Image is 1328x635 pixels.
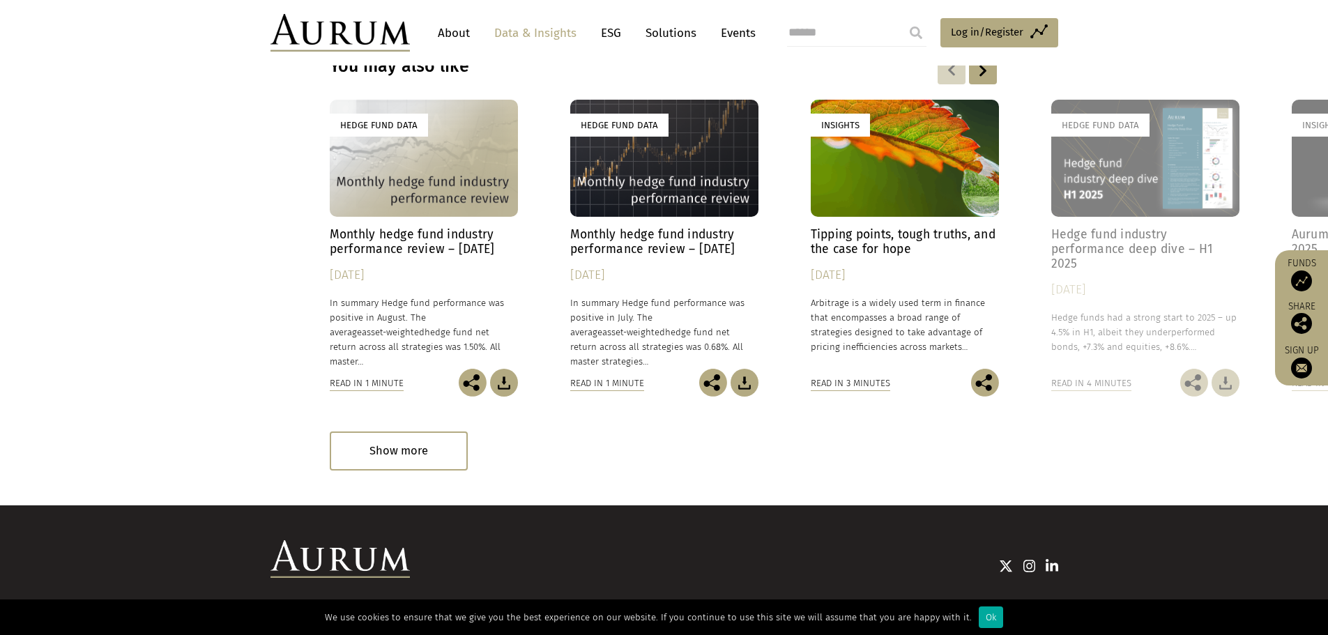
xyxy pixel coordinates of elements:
[330,227,518,257] h4: Monthly hedge fund industry performance review – [DATE]
[971,369,999,397] img: Share this post
[330,376,404,391] div: Read in 1 minute
[699,369,727,397] img: Share this post
[330,431,468,470] div: Show more
[731,369,758,397] img: Download Article
[1282,257,1321,291] a: Funds
[330,100,518,369] a: Hedge Fund Data Monthly hedge fund industry performance review – [DATE] [DATE] In summary Hedge f...
[487,20,583,46] a: Data & Insights
[570,227,758,257] h4: Monthly hedge fund industry performance review – [DATE]
[811,227,999,257] h4: Tipping points, tough truths, and the case for hope
[1282,302,1321,334] div: Share
[330,56,819,77] h3: You may also like
[1282,344,1321,378] a: Sign up
[270,14,410,52] img: Aurum
[1291,358,1312,378] img: Sign up to our newsletter
[570,266,758,285] div: [DATE]
[999,559,1013,573] img: Twitter icon
[570,114,669,137] div: Hedge Fund Data
[1046,559,1058,573] img: Linkedin icon
[811,296,999,355] p: Arbitrage is a widely used term in finance that encompasses a broad range of strategies designed ...
[1291,270,1312,291] img: Access Funds
[594,20,628,46] a: ESG
[1180,369,1208,397] img: Share this post
[570,376,644,391] div: Read in 1 minute
[811,100,999,369] a: Insights Tipping points, tough truths, and the case for hope [DATE] Arbitrage is a widely used te...
[811,114,870,137] div: Insights
[330,266,518,285] div: [DATE]
[570,296,758,369] p: In summary Hedge fund performance was positive in July. The average hedge fund net return across ...
[1051,310,1239,354] p: Hedge funds had a strong start to 2025 – up 4.5% in H1, albeit they underperformed bonds, +7.3% a...
[902,19,930,47] input: Submit
[330,114,428,137] div: Hedge Fund Data
[570,100,758,369] a: Hedge Fund Data Monthly hedge fund industry performance review – [DATE] [DATE] In summary Hedge f...
[811,266,999,285] div: [DATE]
[330,296,518,369] p: In summary Hedge fund performance was positive in August. The average hedge fund net return acros...
[1051,376,1131,391] div: Read in 4 minutes
[1023,559,1036,573] img: Instagram icon
[811,376,890,391] div: Read in 3 minutes
[639,20,703,46] a: Solutions
[490,369,518,397] img: Download Article
[951,24,1023,40] span: Log in/Register
[1051,227,1239,271] h4: Hedge fund industry performance deep dive – H1 2025
[940,18,1058,47] a: Log in/Register
[1051,280,1239,300] div: [DATE]
[979,606,1003,628] div: Ok
[602,327,665,337] span: asset-weighted
[431,20,477,46] a: About
[362,327,425,337] span: asset-weighted
[714,20,756,46] a: Events
[1291,313,1312,334] img: Share this post
[459,369,487,397] img: Share this post
[270,540,410,578] img: Aurum Logo
[1212,369,1239,397] img: Download Article
[1051,114,1150,137] div: Hedge Fund Data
